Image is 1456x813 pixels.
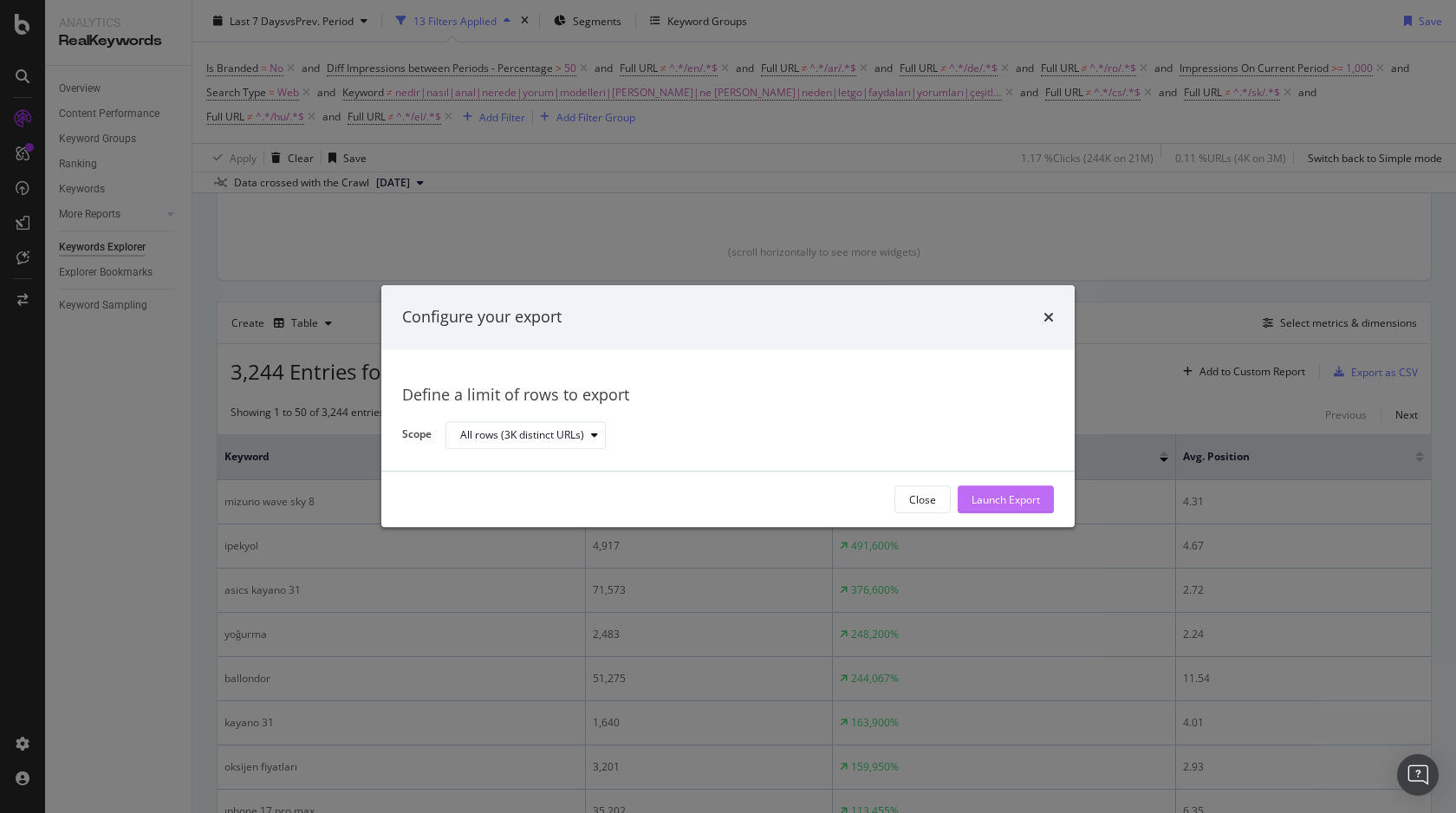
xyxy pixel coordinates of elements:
div: Launch Export [972,492,1040,507]
div: modal [381,285,1075,527]
div: Configure your export [402,306,562,328]
button: Launch Export [958,486,1054,514]
div: Open Intercom Messenger [1397,754,1439,796]
div: times [1043,306,1054,328]
div: All rows (3K distinct URLs) [460,430,584,440]
label: Scope [402,427,432,446]
button: Close [894,486,951,514]
button: All rows (3K distinct URLs) [445,421,606,449]
div: Close [909,492,936,507]
div: Define a limit of rows to export [402,384,1054,406]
